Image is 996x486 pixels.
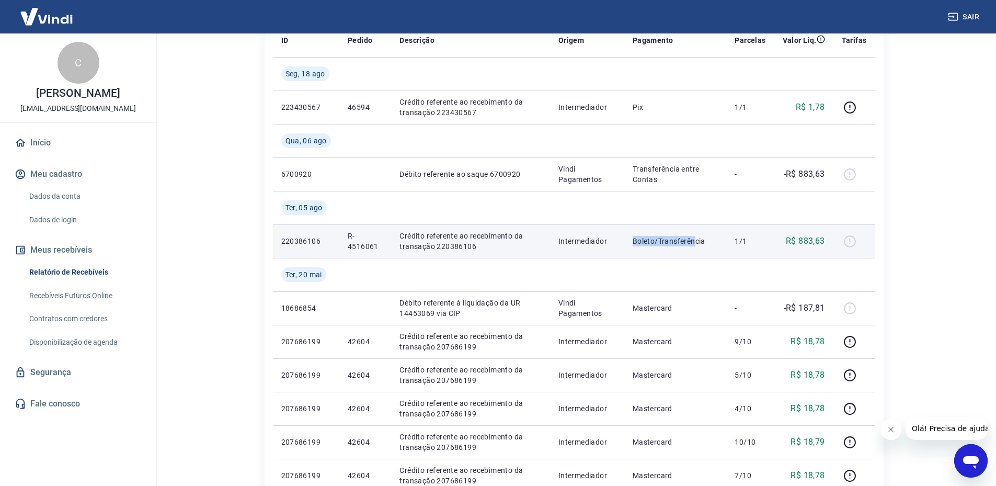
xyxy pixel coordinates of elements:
span: Seg, 18 ago [285,69,325,79]
p: 10/10 [735,437,765,447]
p: 207686199 [281,437,331,447]
p: 42604 [348,370,383,380]
p: Pedido [348,35,372,46]
p: Intermediador [558,370,616,380]
p: 6700920 [281,169,331,179]
a: Relatório de Recebíveis [25,262,144,283]
p: Crédito referente ao recebimento da transação 207686199 [399,432,541,453]
p: 42604 [348,470,383,481]
p: Mastercard [633,403,718,414]
p: Pix [633,102,718,112]
a: Segurança [13,361,144,384]
p: 9/10 [735,336,765,347]
p: R-4516061 [348,231,383,252]
p: 1/1 [735,236,765,246]
p: [PERSON_NAME] [36,88,120,99]
p: Mastercard [633,336,718,347]
p: 1/1 [735,102,765,112]
p: Transferência entre Contas [633,164,718,185]
p: Origem [558,35,584,46]
p: - [735,169,765,179]
p: -R$ 883,63 [784,168,825,180]
p: R$ 1,78 [796,101,825,114]
p: R$ 883,63 [786,235,825,247]
p: ID [281,35,289,46]
a: Início [13,131,144,154]
button: Meus recebíveis [13,239,144,262]
p: Boleto/Transferência [633,236,718,246]
p: 46594 [348,102,383,112]
span: Ter, 05 ago [285,202,323,213]
p: Débito referente ao saque 6700920 [399,169,541,179]
a: Contratos com credores [25,308,144,330]
a: Dados da conta [25,186,144,207]
p: Intermediador [558,470,616,481]
p: Intermediador [558,336,616,347]
p: R$ 18,78 [791,335,825,348]
p: Intermediador [558,102,616,112]
p: Débito referente à liquidação da UR 14453069 via CIP [399,298,541,319]
p: R$ 18,79 [791,436,825,448]
p: 42604 [348,437,383,447]
p: Intermediador [558,236,616,246]
iframe: Fechar mensagem [880,419,901,440]
p: Crédito referente ao recebimento da transação 207686199 [399,465,541,486]
p: Mastercard [633,370,718,380]
p: 223430567 [281,102,331,112]
p: Intermediador [558,403,616,414]
a: Disponibilização de agenda [25,332,144,353]
span: Olá! Precisa de ajuda? [6,7,88,16]
p: 5/10 [735,370,765,380]
div: C [58,42,99,84]
p: Tarifas [842,35,867,46]
p: Crédito referente ao recebimento da transação 207686199 [399,365,541,386]
img: Vindi [13,1,81,32]
p: 7/10 [735,470,765,481]
p: 18686854 [281,303,331,313]
p: Descrição [399,35,434,46]
iframe: Mensagem da empresa [906,417,988,440]
p: Crédito referente ao recebimento da transação 223430567 [399,97,541,118]
button: Sair [946,7,983,27]
p: Mastercard [633,470,718,481]
p: 42604 [348,336,383,347]
p: 220386106 [281,236,331,246]
span: Ter, 20 mai [285,269,322,280]
p: Mastercard [633,303,718,313]
p: Crédito referente ao recebimento da transação 207686199 [399,331,541,352]
a: Dados de login [25,209,144,231]
p: - [735,303,765,313]
p: 42604 [348,403,383,414]
p: Valor Líq. [783,35,817,46]
p: [EMAIL_ADDRESS][DOMAIN_NAME] [20,103,136,114]
p: 4/10 [735,403,765,414]
span: Qua, 06 ago [285,135,327,146]
a: Fale conosco [13,392,144,415]
p: R$ 18,78 [791,369,825,381]
p: Pagamento [633,35,673,46]
iframe: Botão para abrir a janela de mensagens [954,444,988,478]
p: -R$ 187,81 [784,302,825,314]
p: Mastercard [633,437,718,447]
p: Crédito referente ao recebimento da transação 207686199 [399,398,541,419]
p: 207686199 [281,470,331,481]
p: R$ 18,78 [791,469,825,482]
p: Parcelas [735,35,765,46]
a: Recebíveis Futuros Online [25,285,144,307]
button: Meu cadastro [13,163,144,186]
p: Vindi Pagamentos [558,164,616,185]
p: 207686199 [281,336,331,347]
p: R$ 18,78 [791,402,825,415]
p: Crédito referente ao recebimento da transação 220386106 [399,231,541,252]
p: 207686199 [281,370,331,380]
p: Intermediador [558,437,616,447]
p: 207686199 [281,403,331,414]
p: Vindi Pagamentos [558,298,616,319]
